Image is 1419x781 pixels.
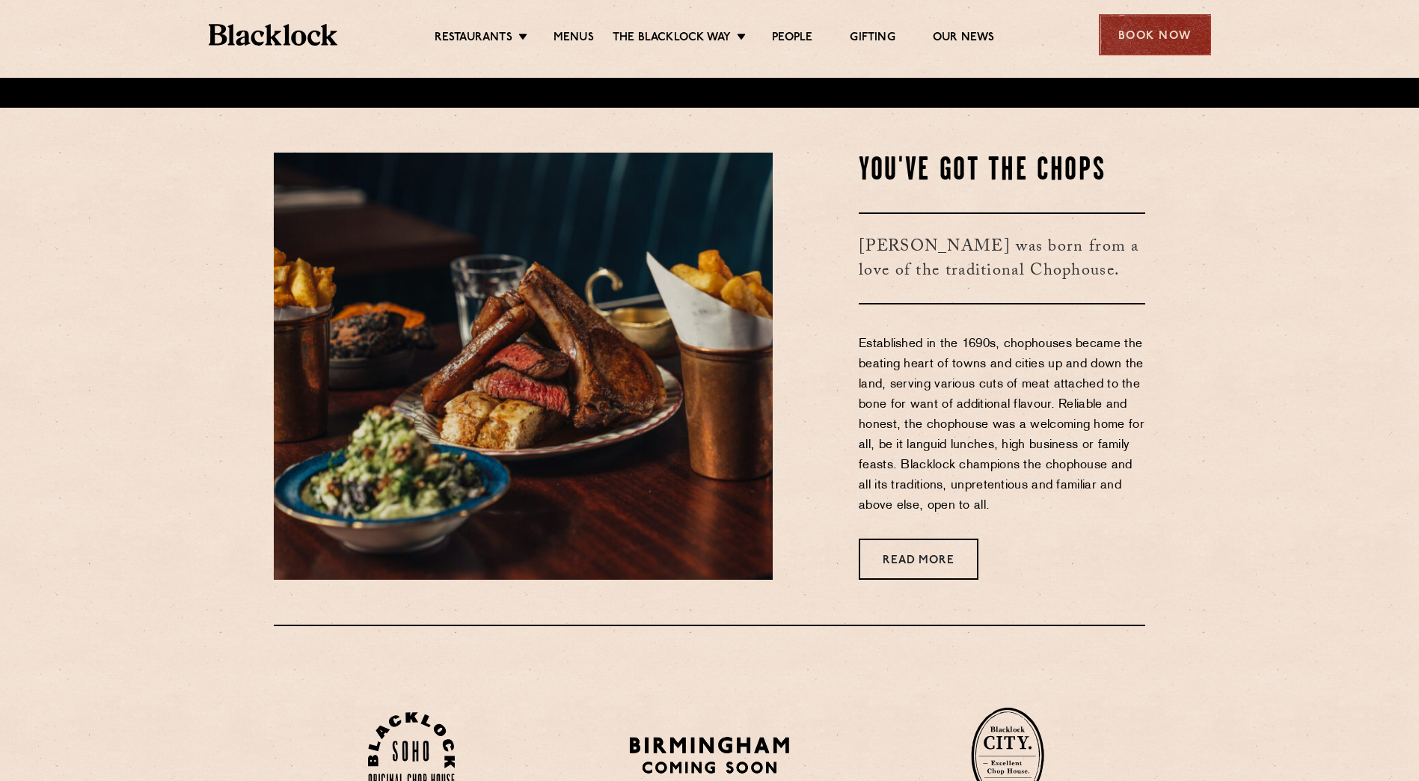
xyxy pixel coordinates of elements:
[1099,14,1211,55] div: Book Now
[435,31,512,47] a: Restaurants
[859,212,1145,304] h3: [PERSON_NAME] was born from a love of the traditional Chophouse.
[933,31,995,47] a: Our News
[627,732,792,779] img: BIRMINGHAM-P22_-e1747915156957.png
[859,539,978,580] a: Read More
[554,31,594,47] a: Menus
[613,31,731,47] a: The Blacklock Way
[859,334,1145,516] p: Established in the 1690s, chophouses became the beating heart of towns and cities up and down the...
[859,153,1145,190] h2: You've Got The Chops
[209,24,338,46] img: BL_Textured_Logo-footer-cropped.svg
[850,31,895,47] a: Gifting
[772,31,812,47] a: People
